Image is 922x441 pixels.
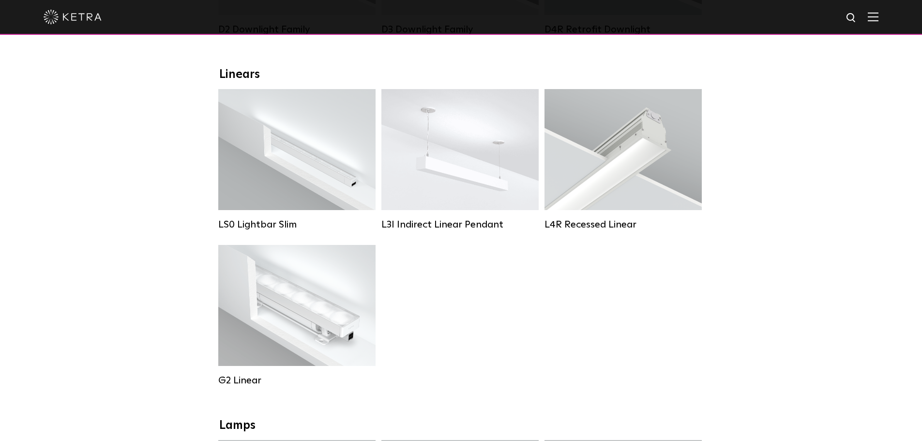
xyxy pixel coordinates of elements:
[219,419,703,433] div: Lamps
[868,12,878,21] img: Hamburger%20Nav.svg
[544,219,702,230] div: L4R Recessed Linear
[381,219,539,230] div: L3I Indirect Linear Pendant
[381,89,539,230] a: L3I Indirect Linear Pendant Lumen Output:400 / 600 / 800 / 1000Housing Colors:White / BlackContro...
[218,375,376,386] div: G2 Linear
[846,12,858,24] img: search icon
[218,219,376,230] div: LS0 Lightbar Slim
[44,10,102,24] img: ketra-logo-2019-white
[218,245,376,386] a: G2 Linear Lumen Output:400 / 700 / 1000Colors:WhiteBeam Angles:Flood / [GEOGRAPHIC_DATA] / Narrow...
[218,89,376,230] a: LS0 Lightbar Slim Lumen Output:200 / 350Colors:White / BlackControl:X96 Controller
[544,89,702,230] a: L4R Recessed Linear Lumen Output:400 / 600 / 800 / 1000Colors:White / BlackControl:Lutron Clear C...
[219,68,703,82] div: Linears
